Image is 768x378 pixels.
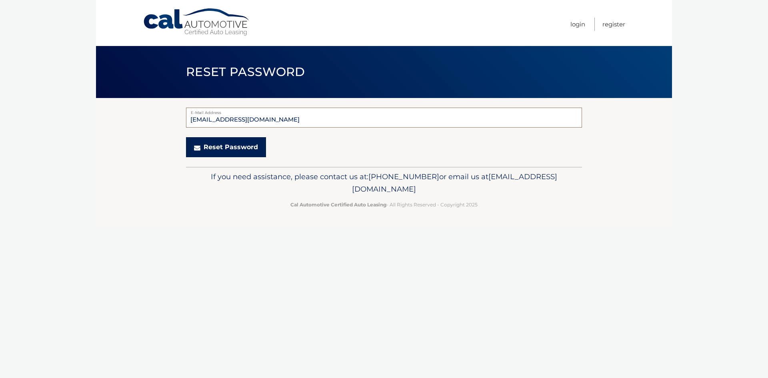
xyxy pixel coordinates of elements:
[290,202,386,208] strong: Cal Automotive Certified Auto Leasing
[143,8,251,36] a: Cal Automotive
[191,200,577,209] p: - All Rights Reserved - Copyright 2025
[570,18,585,31] a: Login
[191,170,577,196] p: If you need assistance, please contact us at: or email us at
[186,137,266,157] button: Reset Password
[368,172,439,181] span: [PHONE_NUMBER]
[186,108,582,128] input: E-Mail Address
[602,18,625,31] a: Register
[186,108,582,114] label: E-Mail Address
[186,64,305,79] span: Reset Password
